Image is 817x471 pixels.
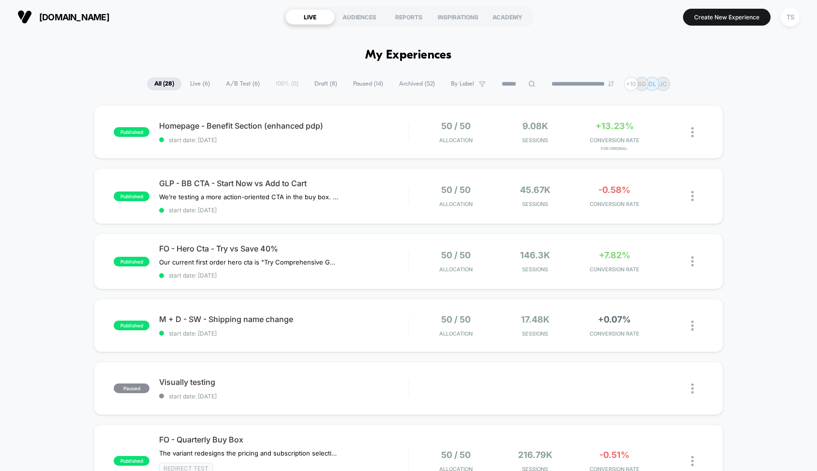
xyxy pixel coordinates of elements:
[595,121,634,131] span: +13.23%
[441,121,471,131] span: 50 / 50
[520,185,550,195] span: 45.67k
[522,121,548,131] span: 9.08k
[608,81,614,87] img: end
[441,450,471,460] span: 50 / 50
[183,77,217,90] span: Live ( 6 )
[518,450,552,460] span: 216.79k
[520,250,550,260] span: 146.3k
[159,435,408,444] span: FO - Quarterly Buy Box
[159,136,408,144] span: start date: [DATE]
[15,9,112,25] button: [DOMAIN_NAME]
[577,137,652,144] span: CONVERSION RATE
[638,80,646,88] p: SG
[335,9,384,25] div: AUDIENCES
[441,314,471,324] span: 50 / 50
[159,314,408,324] span: M + D - SW - Shipping name change
[498,137,572,144] span: Sessions
[219,77,267,90] span: A/B Test ( 6 )
[159,258,339,266] span: Our current first order hero cta is "Try Comprehensive Gummies". We are testing it against "Save ...
[691,383,694,394] img: close
[114,257,149,266] span: published
[285,9,335,25] div: LIVE
[441,250,471,260] span: 50 / 50
[384,9,433,25] div: REPORTS
[114,383,149,393] span: paused
[598,185,630,195] span: -0.58%
[498,201,572,207] span: Sessions
[483,9,532,25] div: ACADEMY
[598,314,631,324] span: +0.07%
[691,127,694,137] img: close
[649,80,656,88] p: DL
[691,256,694,266] img: close
[365,48,452,62] h1: My Experiences
[114,321,149,330] span: published
[521,314,550,324] span: 17.48k
[114,127,149,137] span: published
[159,272,408,279] span: start date: [DATE]
[159,193,339,201] span: We’re testing a more action-oriented CTA in the buy box. The current button reads “Start Now.” We...
[159,244,408,253] span: FO - Hero Cta - Try vs Save 40%
[147,77,181,90] span: All ( 28 )
[346,77,390,90] span: Paused ( 14 )
[159,206,408,214] span: start date: [DATE]
[433,9,483,25] div: INSPIRATIONS
[439,266,473,273] span: Allocation
[439,137,473,144] span: Allocation
[17,10,32,24] img: Visually logo
[159,393,408,400] span: start date: [DATE]
[159,121,408,131] span: Homepage - Benefit Section (enhanced pdp)
[159,449,339,457] span: The variant redesigns the pricing and subscription selection interface by introducing a more stru...
[451,80,474,88] span: By Label
[577,266,652,273] span: CONVERSION RATE
[599,250,630,260] span: +7.82%
[691,321,694,331] img: close
[683,9,771,26] button: Create New Experience
[439,330,473,337] span: Allocation
[577,201,652,207] span: CONVERSION RATE
[577,146,652,151] span: for Original
[439,201,473,207] span: Allocation
[781,8,800,27] div: TS
[114,456,149,466] span: published
[624,77,638,91] div: + 10
[159,377,408,387] span: Visually testing
[114,191,149,201] span: published
[39,12,109,22] span: [DOMAIN_NAME]
[498,330,572,337] span: Sessions
[392,77,442,90] span: Archived ( 52 )
[159,178,408,188] span: GLP - BB CTA - Start Now vs Add to Cart
[441,185,471,195] span: 50 / 50
[159,330,408,337] span: start date: [DATE]
[307,77,344,90] span: Draft ( 8 )
[778,7,802,27] button: TS
[577,330,652,337] span: CONVERSION RATE
[691,191,694,201] img: close
[659,80,667,88] p: JC
[599,450,629,460] span: -0.51%
[498,266,572,273] span: Sessions
[691,456,694,466] img: close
